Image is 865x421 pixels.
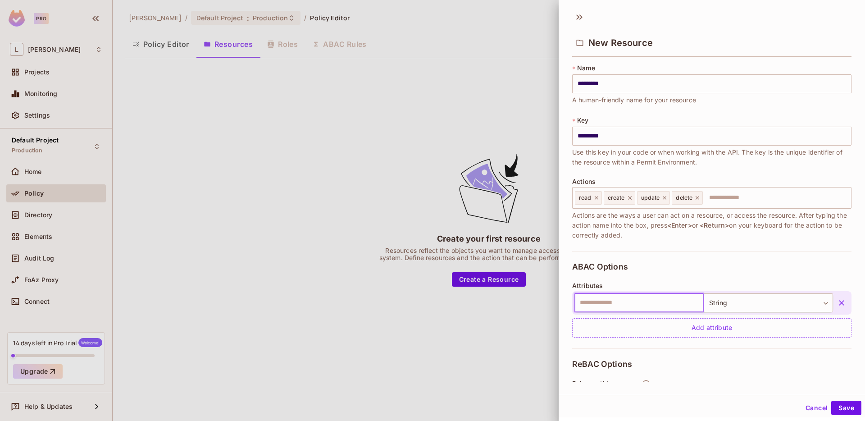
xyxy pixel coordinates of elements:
div: update [637,191,670,205]
span: <Enter> [667,221,692,229]
span: Name [577,64,595,72]
span: <Return> [700,221,729,229]
span: Attributes [572,282,603,289]
span: Key [577,117,588,124]
span: A human-friendly name for your resource [572,95,696,105]
div: create [604,191,635,205]
div: read [575,191,602,205]
span: Actions [572,178,596,185]
span: ABAC Options [572,262,628,271]
span: Actions are the ways a user can act on a resource, or access the resource. After typing the actio... [572,210,851,240]
div: delete [672,191,703,205]
button: Cancel [802,401,831,415]
span: delete [676,194,692,201]
span: create [608,194,625,201]
span: Use this key in your code or when working with the API. The key is the unique identifier of the r... [572,147,851,167]
button: Save [831,401,861,415]
span: update [641,194,660,201]
span: Roles on this resource [572,380,640,387]
span: ReBAC Options [572,360,632,369]
div: Add attribute [572,318,851,338]
span: New Resource [588,37,653,48]
div: String [704,293,833,312]
span: read [579,194,592,201]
